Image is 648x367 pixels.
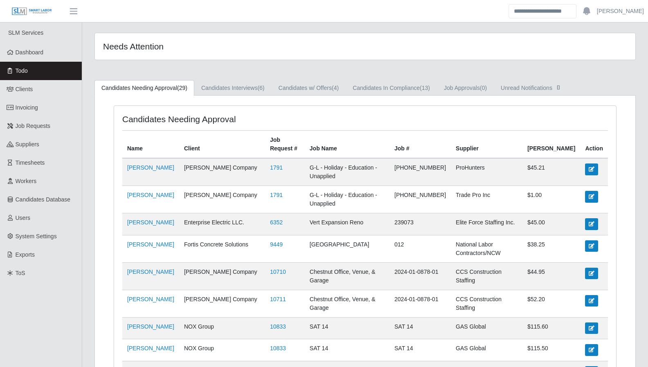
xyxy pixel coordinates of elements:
a: 10711 [270,296,286,302]
span: (13) [420,85,430,91]
a: 1791 [270,192,283,198]
a: [PERSON_NAME] [127,345,174,351]
td: Elite Force Staffing Inc. [451,213,522,235]
a: [PERSON_NAME] [127,323,174,330]
td: CCS Construction Staffing [451,290,522,317]
th: Name [122,131,179,159]
td: SAT 14 [390,317,451,339]
td: CCS Construction Staffing [451,262,522,290]
a: [PERSON_NAME] [127,164,174,171]
span: (0) [480,85,487,91]
a: [PERSON_NAME] [127,219,174,226]
td: G-L - Holiday - Education - Unapplied [305,186,389,213]
h4: Candidates Needing Approval [122,114,318,124]
td: NOX Group [179,339,265,361]
span: ToS [16,270,25,276]
span: (29) [177,85,187,91]
th: Job Name [305,131,389,159]
td: Vert Expansion Reno [305,213,389,235]
td: Chestnut Office, Venue, & Garage [305,262,389,290]
td: [PHONE_NUMBER] [390,186,451,213]
td: SAT 14 [390,339,451,361]
span: SLM Services [8,29,43,36]
td: [PERSON_NAME] Company [179,158,265,186]
td: NOX Group [179,317,265,339]
th: Client [179,131,265,159]
td: $44.95 [522,262,580,290]
td: 2024-01-0878-01 [390,290,451,317]
a: [PERSON_NAME] [597,7,644,16]
span: Timesheets [16,159,45,166]
span: System Settings [16,233,57,239]
span: Todo [16,67,28,74]
td: $45.00 [522,213,580,235]
td: [GEOGRAPHIC_DATA] [305,235,389,262]
td: Trade Pro Inc [451,186,522,213]
td: [PERSON_NAME] Company [179,262,265,290]
a: 1791 [270,164,283,171]
td: 2024-01-0878-01 [390,262,451,290]
span: Workers [16,178,37,184]
span: Job Requests [16,123,51,129]
span: Candidates Database [16,196,71,203]
span: Dashboard [16,49,44,56]
td: Chestnut Office, Venue, & Garage [305,290,389,317]
a: [PERSON_NAME] [127,192,174,198]
span: (6) [258,85,265,91]
span: Exports [16,251,35,258]
span: [] [554,84,563,90]
a: Candidates Interviews [194,80,271,96]
a: Job Approvals [437,80,494,96]
span: Invoicing [16,104,38,111]
a: Candidates In Compliance [346,80,437,96]
a: 9449 [270,241,283,248]
td: $1.00 [522,186,580,213]
td: SAT 14 [305,339,389,361]
a: 10710 [270,269,286,275]
td: 239073 [390,213,451,235]
td: $45.21 [522,158,580,186]
th: Action [580,131,608,159]
span: Suppliers [16,141,39,148]
td: ProHunters [451,158,522,186]
a: [PERSON_NAME] [127,241,174,248]
td: GAS Global [451,317,522,339]
a: Unread Notifications [494,80,570,96]
th: Job Request # [265,131,305,159]
td: National Labor Contractors/NCW [451,235,522,262]
a: Candidates w/ Offers [271,80,346,96]
a: 10833 [270,323,286,330]
a: [PERSON_NAME] [127,269,174,275]
span: Clients [16,86,33,92]
span: Users [16,215,31,221]
a: 10833 [270,345,286,351]
a: Candidates Needing Approval [94,80,194,96]
td: $38.25 [522,235,580,262]
th: Job # [390,131,451,159]
td: Fortis Concrete Solutions [179,235,265,262]
th: [PERSON_NAME] [522,131,580,159]
span: (4) [332,85,339,91]
td: GAS Global [451,339,522,361]
h4: Needs Attention [103,41,314,51]
td: [PERSON_NAME] Company [179,290,265,317]
td: 012 [390,235,451,262]
td: [PERSON_NAME] Company [179,186,265,213]
img: SLM Logo [11,7,52,16]
a: [PERSON_NAME] [127,296,174,302]
td: G-L - Holiday - Education - Unapplied [305,158,389,186]
td: $115.60 [522,317,580,339]
input: Search [509,4,576,18]
td: $115.50 [522,339,580,361]
td: [PHONE_NUMBER] [390,158,451,186]
td: $52.20 [522,290,580,317]
td: Enterprise Electric LLC. [179,213,265,235]
th: Supplier [451,131,522,159]
a: 6352 [270,219,283,226]
td: SAT 14 [305,317,389,339]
